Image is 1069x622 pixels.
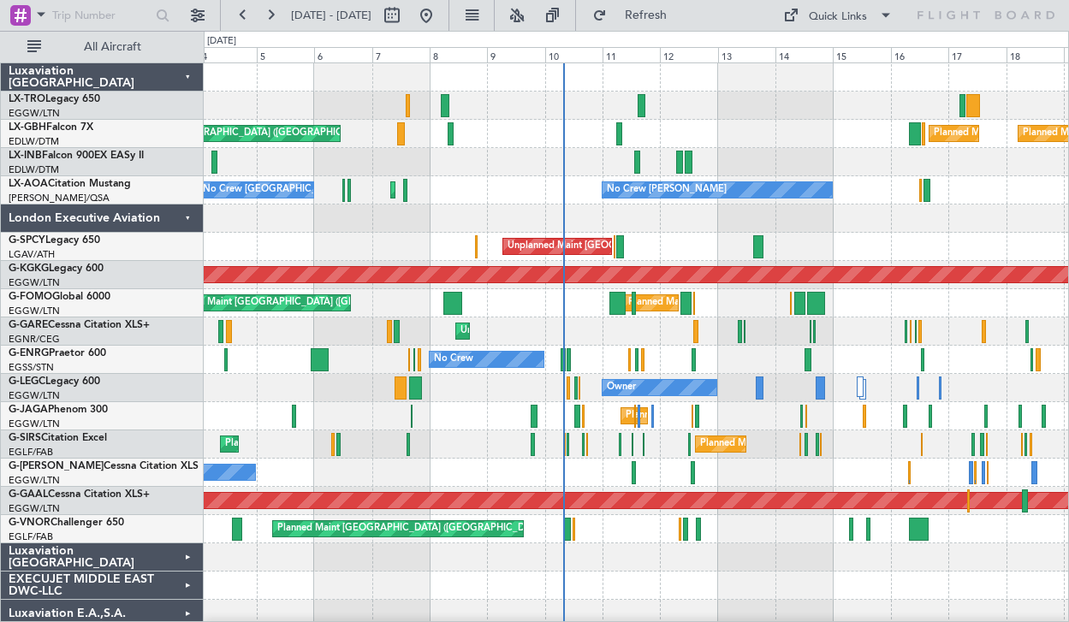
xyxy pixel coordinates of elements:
[9,163,59,176] a: EDLW/DTM
[207,34,236,49] div: [DATE]
[603,47,660,62] div: 11
[9,94,100,104] a: LX-TROLegacy 650
[9,135,59,148] a: EDLW/DTM
[169,290,439,316] div: Planned Maint [GEOGRAPHIC_DATA] ([GEOGRAPHIC_DATA])
[9,474,60,487] a: EGGW/LTN
[277,516,547,542] div: Planned Maint [GEOGRAPHIC_DATA] ([GEOGRAPHIC_DATA])
[9,461,199,471] a: G-[PERSON_NAME]Cessna Citation XLS
[257,47,314,62] div: 5
[948,47,1006,62] div: 17
[9,151,42,161] span: LX-INB
[9,235,45,246] span: G-SPCY
[9,248,55,261] a: LGAV/ATH
[809,9,867,26] div: Quick Links
[718,47,775,62] div: 13
[9,264,104,274] a: G-KGKGLegacy 600
[610,9,682,21] span: Refresh
[607,177,727,203] div: No Crew [PERSON_NAME]
[434,347,473,372] div: No Crew
[291,8,371,23] span: [DATE] - [DATE]
[9,264,49,274] span: G-KGKG
[9,94,45,104] span: LX-TRO
[45,41,181,53] span: All Aircraft
[628,290,898,316] div: Planned Maint [GEOGRAPHIC_DATA] ([GEOGRAPHIC_DATA])
[9,405,48,415] span: G-JAGA
[607,375,636,400] div: Owner
[107,121,393,146] div: Planned Maint [GEOGRAPHIC_DATA] ([GEOGRAPHIC_DATA] Intl)
[9,376,100,387] a: G-LEGCLegacy 600
[9,530,53,543] a: EGLF/FAB
[9,502,60,515] a: EGGW/LTN
[9,292,110,302] a: G-FOMOGlobal 6000
[775,2,901,29] button: Quick Links
[545,47,603,62] div: 10
[9,418,60,430] a: EGGW/LTN
[9,489,48,500] span: G-GAAL
[9,389,60,402] a: EGGW/LTN
[487,47,544,62] div: 9
[9,348,49,358] span: G-ENRG
[9,192,110,204] a: [PERSON_NAME]/QSA
[9,122,93,133] a: LX-GBHFalcon 7X
[460,318,615,344] div: Unplanned Maint [PERSON_NAME]
[9,292,52,302] span: G-FOMO
[9,405,108,415] a: G-JAGAPhenom 300
[700,431,970,457] div: Planned Maint [GEOGRAPHIC_DATA] ([GEOGRAPHIC_DATA])
[9,151,144,161] a: LX-INBFalcon 900EX EASy II
[52,3,151,28] input: Trip Number
[626,403,895,429] div: Planned Maint [GEOGRAPHIC_DATA] ([GEOGRAPHIC_DATA])
[199,47,256,62] div: 4
[9,333,60,346] a: EGNR/CEG
[833,47,890,62] div: 15
[9,518,124,528] a: G-VNORChallenger 650
[9,446,53,459] a: EGLF/FAB
[9,361,54,374] a: EGSS/STN
[372,47,430,62] div: 7
[9,179,131,189] a: LX-AOACitation Mustang
[9,179,48,189] span: LX-AOA
[225,431,495,457] div: Planned Maint [GEOGRAPHIC_DATA] ([GEOGRAPHIC_DATA])
[9,518,50,528] span: G-VNOR
[203,177,395,203] div: No Crew [GEOGRAPHIC_DATA] (Dublin Intl)
[9,122,46,133] span: LX-GBH
[660,47,717,62] div: 12
[508,234,785,259] div: Unplanned Maint [GEOGRAPHIC_DATA] ([PERSON_NAME] Intl)
[430,47,487,62] div: 8
[9,376,45,387] span: G-LEGC
[19,33,186,61] button: All Aircraft
[9,461,104,471] span: G-[PERSON_NAME]
[9,433,107,443] a: G-SIRSCitation Excel
[585,2,687,29] button: Refresh
[9,433,41,443] span: G-SIRS
[9,489,150,500] a: G-GAALCessna Citation XLS+
[9,320,48,330] span: G-GARE
[1007,47,1064,62] div: 18
[314,47,371,62] div: 6
[9,348,106,358] a: G-ENRGPraetor 600
[891,47,948,62] div: 16
[9,320,150,330] a: G-GARECessna Citation XLS+
[9,107,60,120] a: EGGW/LTN
[775,47,833,62] div: 14
[9,276,60,289] a: EGGW/LTN
[9,305,60,317] a: EGGW/LTN
[9,235,100,246] a: G-SPCYLegacy 650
